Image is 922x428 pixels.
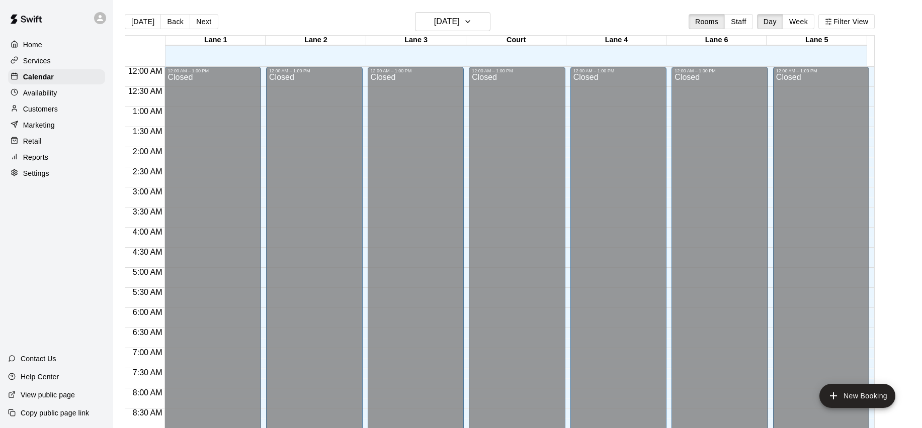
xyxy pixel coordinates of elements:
[689,14,725,29] button: Rooms
[21,354,56,364] p: Contact Us
[434,15,460,29] h6: [DATE]
[126,67,165,75] span: 12:00 AM
[266,36,366,45] div: Lane 2
[21,408,89,418] p: Copy public page link
[466,36,566,45] div: Court
[8,37,105,52] a: Home
[8,53,105,68] a: Services
[675,68,765,73] div: 12:00 AM – 1:00 PM
[21,390,75,400] p: View public page
[8,69,105,84] a: Calendar
[573,68,664,73] div: 12:00 AM – 1:00 PM
[130,107,165,116] span: 1:00 AM
[130,147,165,156] span: 2:00 AM
[130,288,165,296] span: 5:30 AM
[130,348,165,357] span: 7:00 AM
[130,388,165,397] span: 8:00 AM
[130,308,165,316] span: 6:00 AM
[130,328,165,337] span: 6:30 AM
[23,56,51,66] p: Services
[776,68,867,73] div: 12:00 AM – 1:00 PM
[767,36,867,45] div: Lane 5
[130,167,165,176] span: 2:30 AM
[126,87,165,95] span: 12:30 AM
[130,408,165,417] span: 8:30 AM
[130,368,165,377] span: 7:30 AM
[818,14,875,29] button: Filter View
[371,68,461,73] div: 12:00 AM – 1:00 PM
[8,85,105,100] a: Availability
[23,104,58,114] p: Customers
[819,384,895,408] button: add
[23,40,42,50] p: Home
[366,36,466,45] div: Lane 3
[23,120,55,130] p: Marketing
[130,187,165,196] span: 3:00 AM
[160,14,190,29] button: Back
[23,152,48,162] p: Reports
[566,36,666,45] div: Lane 4
[190,14,218,29] button: Next
[130,127,165,136] span: 1:30 AM
[23,136,42,146] p: Retail
[8,118,105,133] a: Marketing
[415,12,490,31] button: [DATE]
[472,68,562,73] div: 12:00 AM – 1:00 PM
[8,134,105,149] a: Retail
[125,14,161,29] button: [DATE]
[23,88,57,98] p: Availability
[8,150,105,165] a: Reports
[23,168,49,178] p: Settings
[165,36,266,45] div: Lane 1
[130,248,165,256] span: 4:30 AM
[8,166,105,181] a: Settings
[724,14,753,29] button: Staff
[666,36,767,45] div: Lane 6
[21,372,59,382] p: Help Center
[269,68,360,73] div: 12:00 AM – 1:00 PM
[23,72,54,82] p: Calendar
[783,14,814,29] button: Week
[757,14,783,29] button: Day
[130,268,165,276] span: 5:00 AM
[8,101,105,117] a: Customers
[167,68,258,73] div: 12:00 AM – 1:00 PM
[130,207,165,216] span: 3:30 AM
[130,228,165,236] span: 4:00 AM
